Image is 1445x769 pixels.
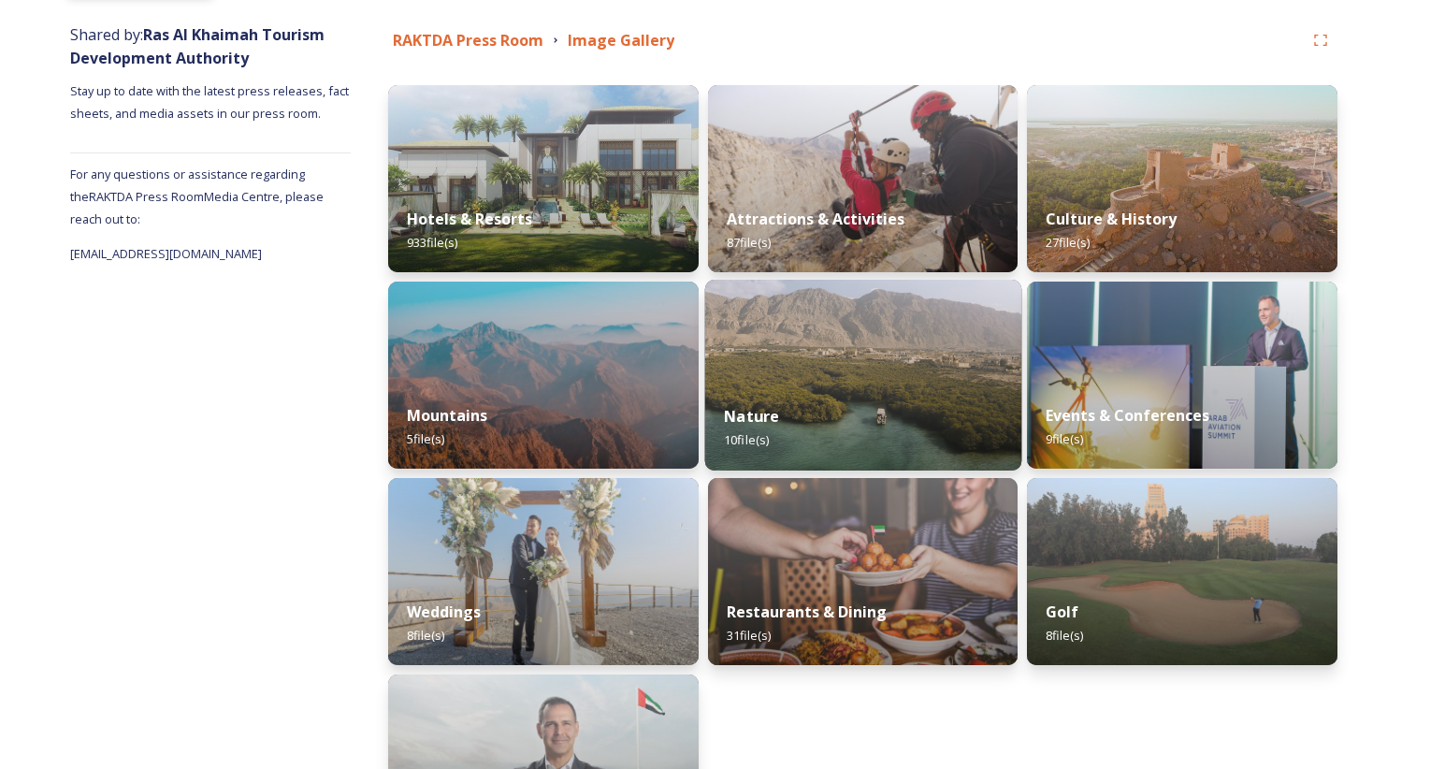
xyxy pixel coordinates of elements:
[1046,430,1083,447] span: 9 file(s)
[70,166,324,227] span: For any questions or assistance regarding the RAKTDA Press Room Media Centre, please reach out to:
[727,234,771,251] span: 87 file(s)
[1027,478,1337,665] img: f466d538-3deb-466c-bcc7-2195f0191b25.jpg
[1027,282,1337,469] img: 43bc6a4b-b786-4d98-b8e1-b86026dad6a6.jpg
[407,234,457,251] span: 933 file(s)
[388,282,699,469] img: f4b44afd-84a5-42f8-a796-2dedbf2b50eb.jpg
[1046,209,1177,229] strong: Culture & History
[407,430,444,447] span: 5 file(s)
[407,209,532,229] strong: Hotels & Resorts
[1027,85,1337,272] img: 45dfe8e7-8c4f-48e3-b92b-9b2a14aeffa1.jpg
[724,406,779,427] strong: Nature
[70,245,262,262] span: [EMAIL_ADDRESS][DOMAIN_NAME]
[704,280,1020,471] img: f0db2a41-4a96-4f71-8a17-3ff40b09c344.jpg
[1046,234,1090,251] span: 27 file(s)
[1046,405,1209,426] strong: Events & Conferences
[727,602,887,622] strong: Restaurants & Dining
[407,405,487,426] strong: Mountains
[708,478,1019,665] img: d36d2355-c23c-4ad7-81c7-64b1c23550e0.jpg
[724,431,769,448] span: 10 file(s)
[727,627,771,644] span: 31 file(s)
[70,82,352,122] span: Stay up to date with the latest press releases, fact sheets, and media assets in our press room.
[407,627,444,644] span: 8 file(s)
[388,478,699,665] img: c1cbaa8e-154c-4d4f-9379-c8e58e1c7ae4.jpg
[1046,602,1078,622] strong: Golf
[708,85,1019,272] img: 6b2c4cc9-34ae-45d0-992d-9f5eeab804f7.jpg
[70,24,325,68] span: Shared by:
[388,85,699,272] img: a622eb85-593b-49ea-86a1-be0a248398a8.jpg
[70,24,325,68] strong: Ras Al Khaimah Tourism Development Authority
[727,209,904,229] strong: Attractions & Activities
[1046,627,1083,644] span: 8 file(s)
[568,30,674,51] strong: Image Gallery
[407,602,481,622] strong: Weddings
[393,30,543,51] strong: RAKTDA Press Room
